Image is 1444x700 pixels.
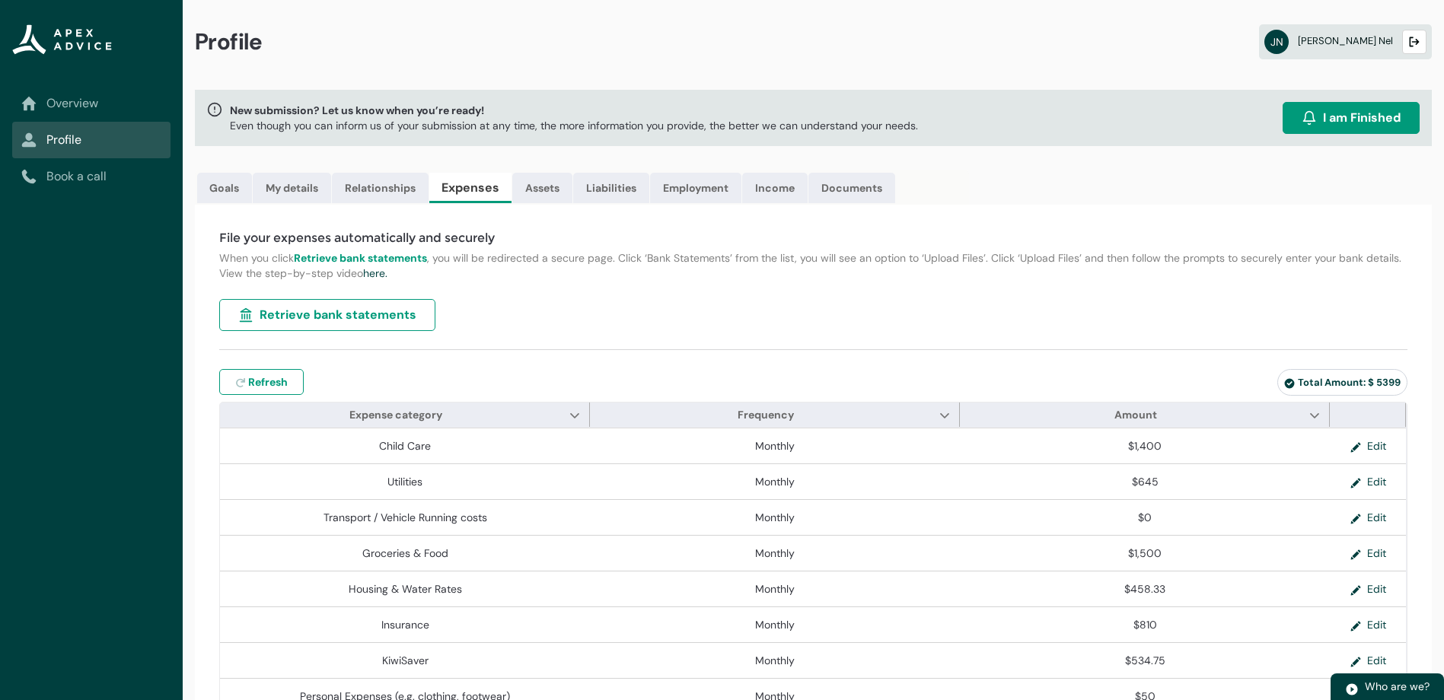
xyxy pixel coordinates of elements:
[197,173,252,203] a: Goals
[1128,546,1162,560] lightning-formatted-number: $1,500
[1138,511,1152,524] lightning-formatted-number: $0
[379,439,431,453] lightning-base-formatted-text: Child Care
[1338,649,1398,672] button: Edit
[755,511,795,524] lightning-base-formatted-text: Monthly
[1277,369,1407,396] lightning-badge: Total Amount
[512,173,572,203] a: Assets
[755,582,795,596] lightning-base-formatted-text: Monthly
[248,374,288,390] span: Refresh
[382,654,429,667] lightning-base-formatted-text: KiwiSaver
[1365,679,1430,693] span: Who are we?
[238,307,253,323] img: landmark.svg
[21,131,161,149] a: Profile
[1338,542,1398,565] button: Edit
[429,173,512,203] a: Expenses
[755,654,795,667] lightning-base-formatted-text: Monthly
[349,582,462,596] lightning-base-formatted-text: Housing & Water Rates
[230,103,918,118] span: New submission? Let us know when you’re ready!
[195,27,263,56] span: Profile
[650,173,741,203] a: Employment
[253,173,331,203] a: My details
[219,229,1407,247] h4: File your expenses automatically and securely
[573,173,649,203] a: Liabilities
[1338,470,1398,493] button: Edit
[219,369,304,395] button: Refresh
[1345,682,1359,696] img: play.svg
[1338,506,1398,529] button: Edit
[324,511,487,524] lightning-base-formatted-text: Transport / Vehicle Running costs
[755,618,795,632] lightning-base-formatted-text: Monthly
[1128,439,1162,453] lightning-formatted-number: $1,400
[755,546,795,560] lightning-base-formatted-text: Monthly
[362,546,448,560] lightning-base-formatted-text: Groceries & Food
[12,24,112,55] img: Apex Advice Group
[808,173,895,203] a: Documents
[1338,577,1398,600] button: Edit
[1283,102,1420,134] button: I am Finished
[755,475,795,488] lightning-base-formatted-text: Monthly
[21,94,161,113] a: Overview
[363,266,387,280] a: here.
[1125,654,1165,667] lightning-formatted-number: $534.75
[219,299,435,331] button: Retrieve bank statements
[1338,434,1398,457] button: Edit
[294,251,427,265] strong: Retrieve bank statements
[260,306,416,324] span: Retrieve bank statements
[1402,30,1426,54] button: Logout
[381,618,429,632] lightning-base-formatted-text: Insurance
[755,439,795,453] lightning-base-formatted-text: Monthly
[1284,376,1401,389] span: Total Amount: $ 5399
[1338,613,1398,636] button: Edit
[1298,34,1393,47] span: [PERSON_NAME] Nel
[1124,582,1165,596] lightning-formatted-number: $458.33
[332,173,429,203] a: Relationships
[387,475,422,488] lightning-base-formatted-text: Utilities
[1133,618,1157,632] lightning-formatted-number: $810
[1302,110,1317,126] img: alarm.svg
[219,250,1407,281] p: When you click , you will be redirected a secure page. Click ‘Bank Statements’ from the list, you...
[21,167,161,186] a: Book a call
[1259,24,1432,59] a: JN[PERSON_NAME] Nel
[1132,475,1159,488] lightning-formatted-number: $645
[742,173,808,203] a: Income
[1264,30,1289,54] abbr: JN
[230,118,918,133] p: Even though you can inform us of your submission at any time, the more information you provide, t...
[1323,109,1401,127] span: I am Finished
[12,85,171,195] nav: Sub page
